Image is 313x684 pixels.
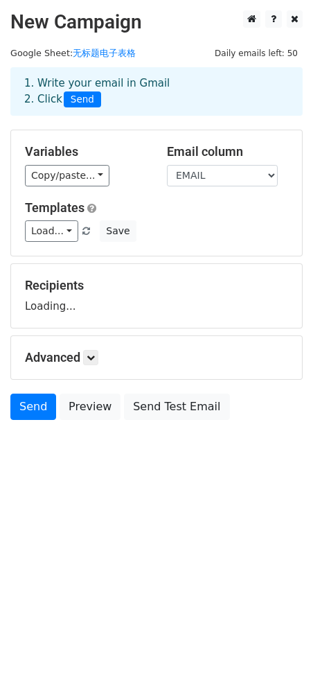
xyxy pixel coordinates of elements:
a: Send Test Email [124,394,229,420]
a: Daily emails left: 50 [210,48,303,58]
a: Preview [60,394,120,420]
small: Google Sheet: [10,48,136,58]
h5: Variables [25,144,146,159]
span: Send [64,91,101,108]
a: Templates [25,200,84,215]
button: Save [100,220,136,242]
a: Copy/paste... [25,165,109,186]
div: 1. Write your email in Gmail 2. Click [14,76,299,107]
h5: Advanced [25,350,288,365]
h5: Email column [167,144,288,159]
div: Loading... [25,278,288,314]
a: Send [10,394,56,420]
a: 无标题电子表格 [73,48,136,58]
h5: Recipients [25,278,288,293]
span: Daily emails left: 50 [210,46,303,61]
a: Load... [25,220,78,242]
h2: New Campaign [10,10,303,34]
